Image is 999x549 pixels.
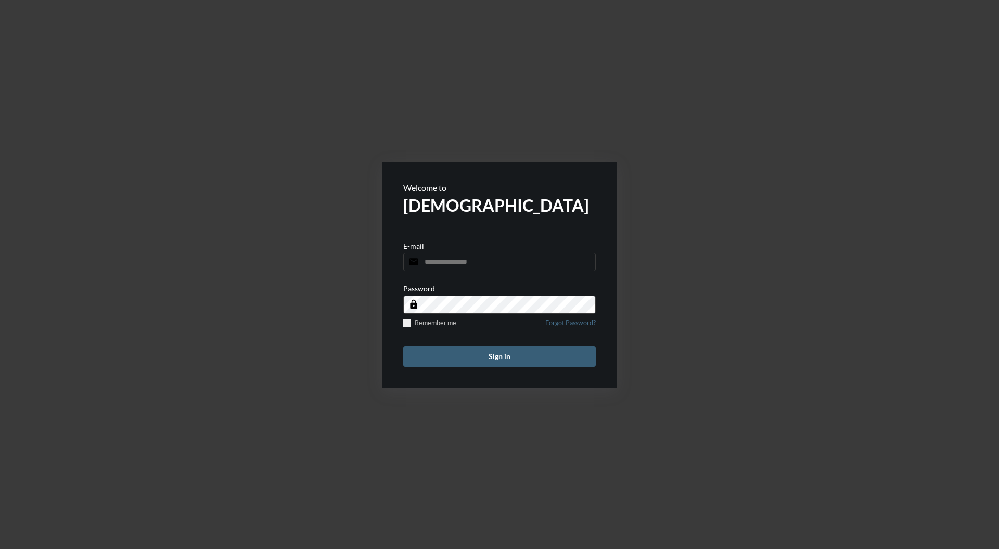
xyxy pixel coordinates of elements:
label: Remember me [403,319,456,327]
a: Forgot Password? [545,319,596,333]
button: Sign in [403,346,596,367]
p: Welcome to [403,183,596,193]
h2: [DEMOGRAPHIC_DATA] [403,195,596,215]
p: E-mail [403,241,424,250]
p: Password [403,284,435,293]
